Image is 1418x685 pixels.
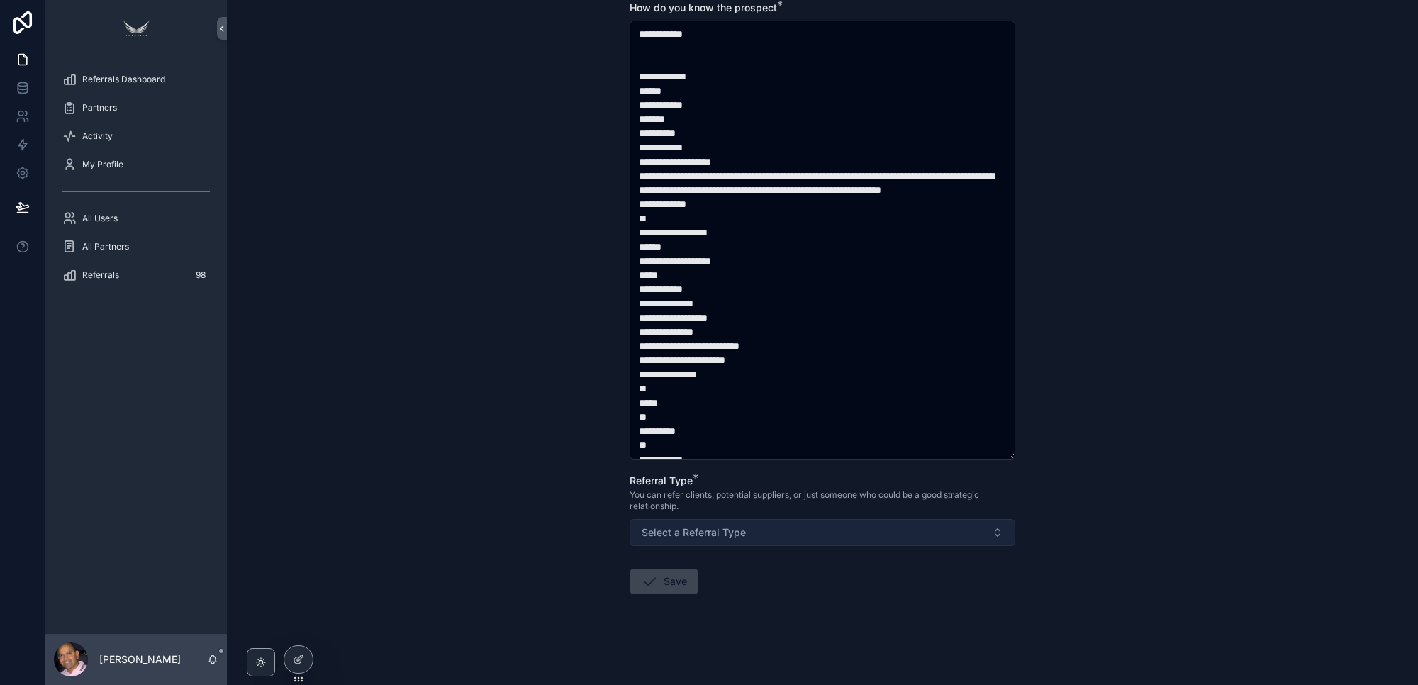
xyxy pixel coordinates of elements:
span: Partners [82,102,117,113]
img: App logo [119,17,153,40]
span: Activity [82,130,113,142]
span: Referral Type [630,474,693,486]
a: All Partners [54,234,218,260]
p: [PERSON_NAME] [99,652,181,667]
a: All Users [54,206,218,231]
div: 98 [191,267,210,284]
a: Referrals98 [54,262,218,288]
button: Select Button [630,519,1015,546]
span: All Users [82,213,118,224]
a: Partners [54,95,218,121]
span: Referrals Dashboard [82,74,165,85]
span: How do you know the prospect [630,1,777,13]
a: Referrals Dashboard [54,67,218,92]
span: My Profile [82,159,123,170]
span: Referrals [82,269,119,281]
span: All Partners [82,241,129,252]
a: Activity [54,123,218,149]
a: My Profile [54,152,218,177]
span: You can refer clients, potential suppliers, or just someone who could be a good strategic relatio... [630,489,1015,512]
span: Select a Referral Type [642,525,746,540]
div: scrollable content [45,57,227,306]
